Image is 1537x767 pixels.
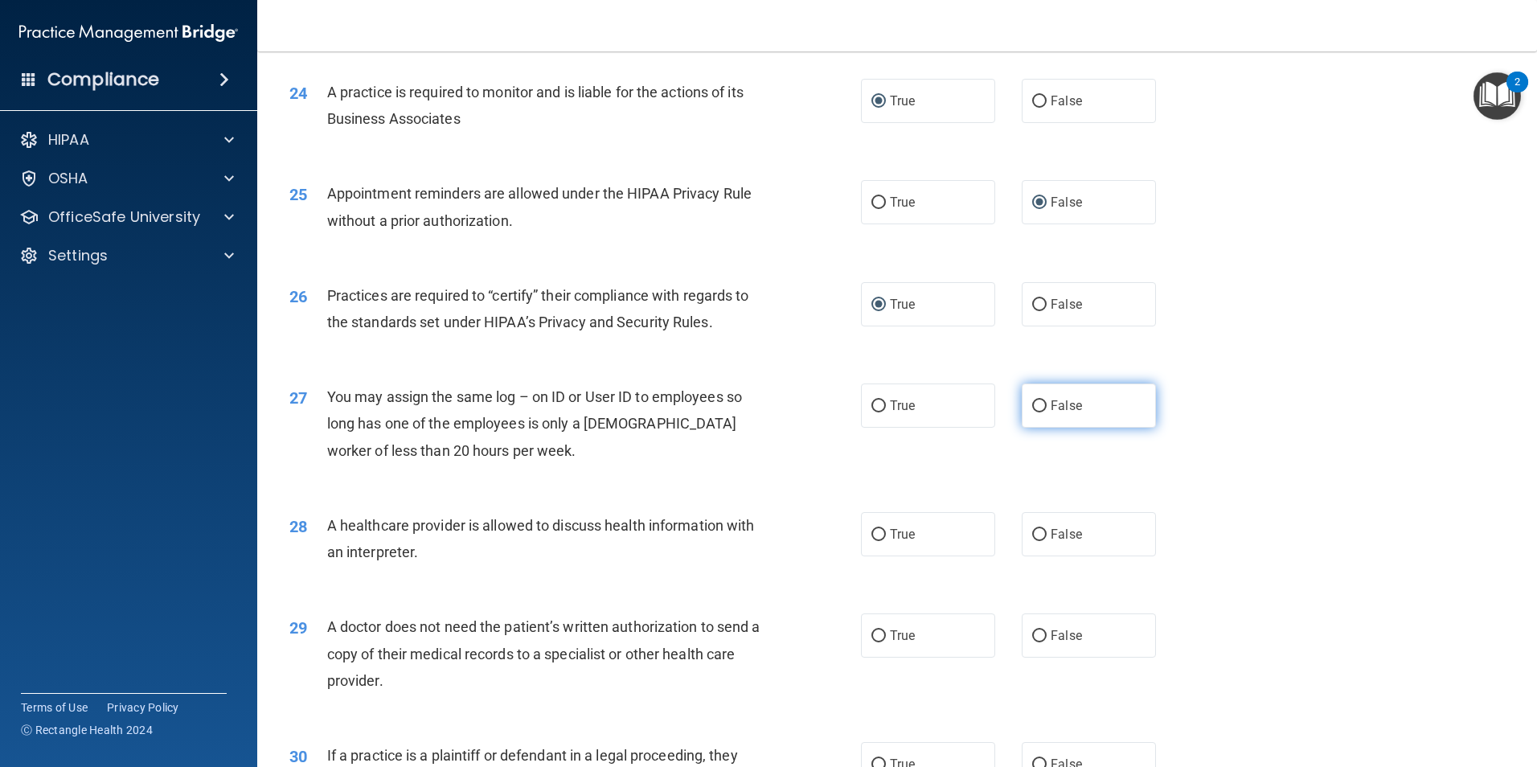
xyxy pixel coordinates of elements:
input: True [871,96,886,108]
input: False [1032,630,1047,642]
span: False [1051,527,1082,542]
span: False [1051,195,1082,210]
span: True [890,93,915,109]
span: A healthcare provider is allowed to discuss health information with an interpreter. [327,517,755,560]
span: 27 [289,388,307,408]
span: True [890,297,915,312]
span: 24 [289,84,307,103]
span: 25 [289,185,307,204]
span: Practices are required to “certify” their compliance with regards to the standards set under HIPA... [327,287,749,330]
a: Privacy Policy [107,699,179,716]
span: 30 [289,747,307,766]
span: False [1051,628,1082,643]
p: Settings [48,246,108,265]
p: HIPAA [48,130,89,150]
span: You may assign the same log – on ID or User ID to employees so long has one of the employees is o... [327,388,742,458]
button: Open Resource Center, 2 new notifications [1473,72,1521,120]
span: True [890,527,915,542]
span: A doctor does not need the patient’s written authorization to send a copy of their medical record... [327,618,760,688]
span: False [1051,398,1082,413]
p: OfficeSafe University [48,207,200,227]
input: True [871,630,886,642]
p: OSHA [48,169,88,188]
span: False [1051,297,1082,312]
h4: Compliance [47,68,159,91]
span: True [890,398,915,413]
a: HIPAA [19,130,234,150]
a: Settings [19,246,234,265]
input: True [871,299,886,311]
input: False [1032,197,1047,209]
span: Ⓒ Rectangle Health 2024 [21,722,153,738]
input: False [1032,400,1047,412]
span: False [1051,93,1082,109]
input: False [1032,96,1047,108]
img: PMB logo [19,17,238,49]
input: True [871,400,886,412]
span: A practice is required to monitor and is liable for the actions of its Business Associates [327,84,744,127]
input: True [871,197,886,209]
div: 2 [1514,82,1520,103]
span: True [890,628,915,643]
span: 28 [289,517,307,536]
input: False [1032,529,1047,541]
span: True [890,195,915,210]
span: 26 [289,287,307,306]
a: OSHA [19,169,234,188]
input: True [871,529,886,541]
a: Terms of Use [21,699,88,716]
span: 29 [289,618,307,638]
span: Appointment reminders are allowed under the HIPAA Privacy Rule without a prior authorization. [327,185,752,228]
input: False [1032,299,1047,311]
a: OfficeSafe University [19,207,234,227]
